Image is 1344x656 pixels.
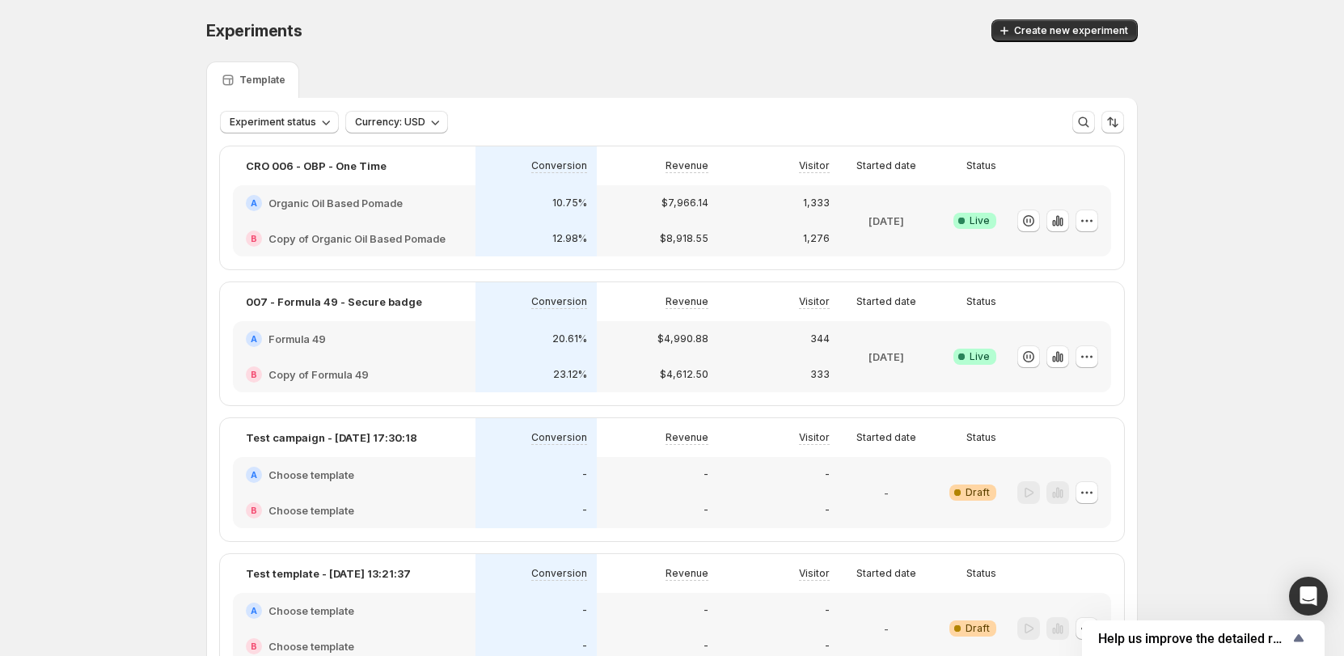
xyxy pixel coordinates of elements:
[856,431,916,444] p: Started date
[966,622,990,635] span: Draft
[884,485,889,501] p: -
[666,431,708,444] p: Revenue
[251,506,257,515] h2: B
[799,159,830,172] p: Visitor
[268,366,369,383] h2: Copy of Formula 49
[246,294,422,310] p: 007 - Formula 49 - Secure badge
[268,231,446,247] h2: Copy of Organic Oil Based Pomade
[531,295,587,308] p: Conversion
[825,604,830,617] p: -
[666,295,708,308] p: Revenue
[799,431,830,444] p: Visitor
[251,234,257,243] h2: B
[869,213,904,229] p: [DATE]
[991,19,1138,42] button: Create new experiment
[966,486,990,499] span: Draft
[531,159,587,172] p: Conversion
[1289,577,1328,616] div: Open Intercom Messenger
[251,641,257,651] h2: B
[251,470,257,480] h2: A
[268,195,403,211] h2: Organic Oil Based Pomade
[582,604,587,617] p: -
[704,640,708,653] p: -
[251,370,257,379] h2: B
[856,567,916,580] p: Started date
[582,468,587,481] p: -
[251,334,257,344] h2: A
[966,295,996,308] p: Status
[345,111,448,133] button: Currency: USD
[856,295,916,308] p: Started date
[531,567,587,580] p: Conversion
[552,232,587,245] p: 12.98%
[355,116,425,129] span: Currency: USD
[869,349,904,365] p: [DATE]
[1098,628,1308,648] button: Show survey - Help us improve the detailed report for A/B campaigns
[825,468,830,481] p: -
[553,368,587,381] p: 23.12%
[206,21,302,40] span: Experiments
[966,567,996,580] p: Status
[856,159,916,172] p: Started date
[666,567,708,580] p: Revenue
[799,567,830,580] p: Visitor
[657,332,708,345] p: $4,990.88
[799,295,830,308] p: Visitor
[704,504,708,517] p: -
[803,232,830,245] p: 1,276
[970,214,990,227] span: Live
[268,603,354,619] h2: Choose template
[531,431,587,444] p: Conversion
[1014,24,1128,37] span: Create new experiment
[251,606,257,616] h2: A
[825,640,830,653] p: -
[970,350,990,363] span: Live
[704,604,708,617] p: -
[220,111,339,133] button: Experiment status
[552,332,587,345] p: 20.61%
[582,504,587,517] p: -
[660,232,708,245] p: $8,918.55
[268,502,354,518] h2: Choose template
[810,332,830,345] p: 344
[246,158,387,174] p: CRO 006 - OBP - One Time
[825,504,830,517] p: -
[552,197,587,209] p: 10.75%
[239,74,285,87] p: Template
[268,467,354,483] h2: Choose template
[661,197,708,209] p: $7,966.14
[704,468,708,481] p: -
[966,431,996,444] p: Status
[268,331,326,347] h2: Formula 49
[660,368,708,381] p: $4,612.50
[1101,111,1124,133] button: Sort the results
[246,430,417,446] p: Test campaign - [DATE] 17:30:18
[966,159,996,172] p: Status
[884,620,889,637] p: -
[230,116,316,129] span: Experiment status
[246,565,411,582] p: Test template - [DATE] 13:21:37
[666,159,708,172] p: Revenue
[803,197,830,209] p: 1,333
[582,640,587,653] p: -
[1098,631,1289,646] span: Help us improve the detailed report for A/B campaigns
[251,198,257,208] h2: A
[268,638,354,654] h2: Choose template
[810,368,830,381] p: 333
